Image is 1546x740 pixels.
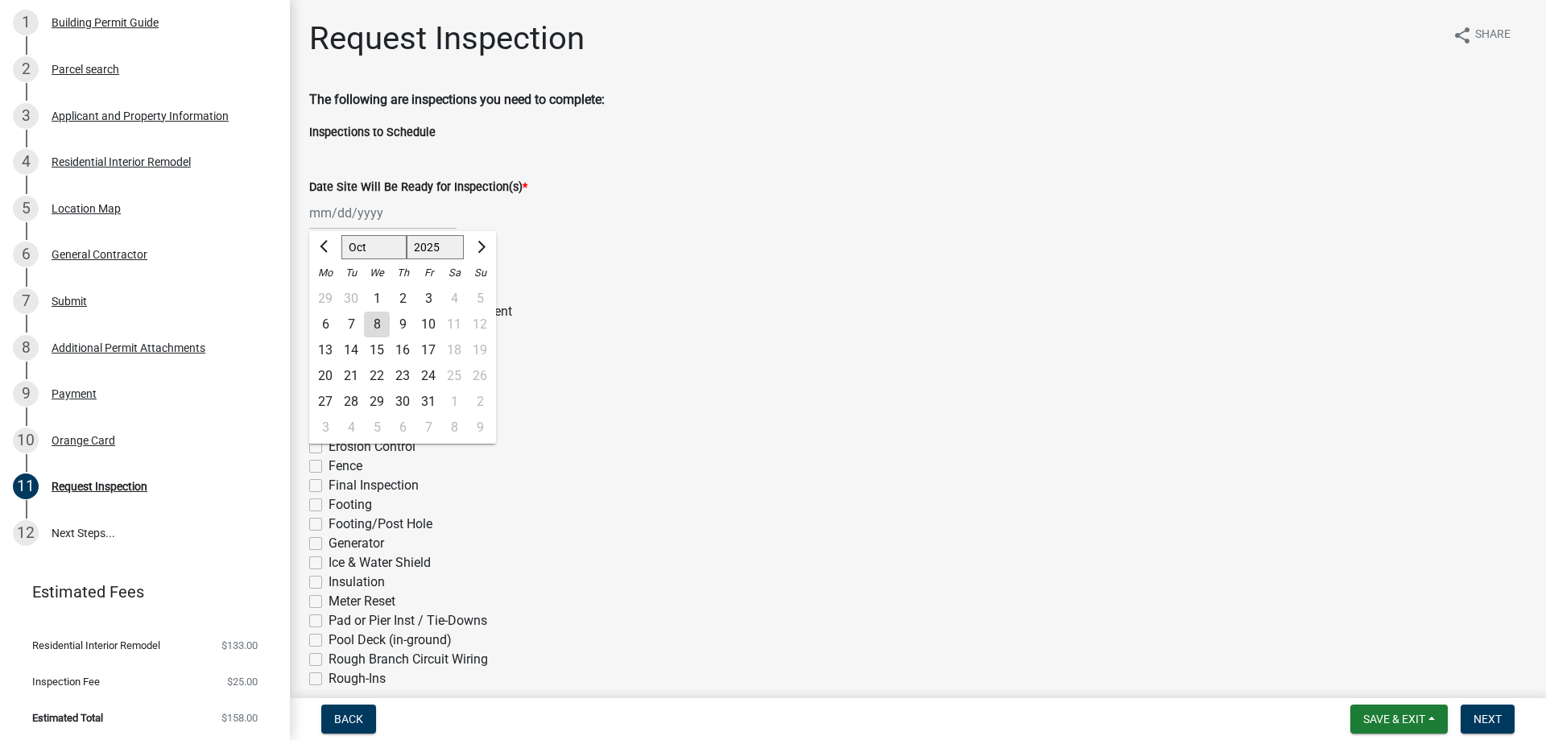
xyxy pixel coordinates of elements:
div: Tu [338,260,364,286]
div: 1 [13,10,39,35]
div: 7 [338,312,364,337]
div: 27 [312,389,338,415]
div: Wednesday, October 22, 2025 [364,363,390,389]
div: Location Map [52,203,121,214]
div: 7 [415,415,441,440]
div: Tuesday, September 30, 2025 [338,286,364,312]
div: 9 [13,381,39,407]
button: shareShare [1440,19,1523,51]
div: Sa [441,260,467,286]
div: Request Inspection [52,481,147,492]
div: We [364,260,390,286]
div: Monday, September 29, 2025 [312,286,338,312]
button: Back [321,705,376,734]
select: Select year [407,235,465,259]
div: 11 [13,473,39,499]
div: 16 [390,337,415,363]
label: Rough Branch Circuit Wiring [329,650,488,669]
div: Thursday, November 6, 2025 [390,415,415,440]
div: Monday, October 27, 2025 [312,389,338,415]
div: 5 [364,415,390,440]
strong: The following are inspections you need to complete: [309,92,605,107]
label: Erosion Control [329,437,415,457]
div: 30 [390,389,415,415]
label: Footing [329,495,372,515]
div: Wednesday, October 29, 2025 [364,389,390,415]
span: Next [1474,713,1502,726]
div: 24 [415,363,441,389]
div: Tuesday, October 28, 2025 [338,389,364,415]
div: 2 [390,286,415,312]
label: Date Site Will Be Ready for Inspection(s) [309,182,527,193]
label: Ice & Water Shield [329,553,431,573]
div: Tuesday, October 7, 2025 [338,312,364,337]
div: 6 [390,415,415,440]
div: Thursday, October 30, 2025 [390,389,415,415]
div: 7 [13,288,39,314]
div: 2 [13,56,39,82]
span: $133.00 [221,640,258,651]
div: 3 [13,103,39,129]
label: Final Inspection [329,476,419,495]
div: Thursday, October 9, 2025 [390,312,415,337]
label: Pad or Pier Inst / Tie-Downs [329,611,487,630]
div: 21 [338,363,364,389]
div: Building Permit Guide [52,17,159,28]
div: Friday, November 7, 2025 [415,415,441,440]
div: 29 [312,286,338,312]
div: Friday, October 17, 2025 [415,337,441,363]
div: 10 [13,428,39,453]
div: Monday, October 13, 2025 [312,337,338,363]
i: share [1453,26,1472,45]
button: Save & Exit [1350,705,1448,734]
label: Pool Deck (in-ground) [329,630,452,650]
div: Friday, October 31, 2025 [415,389,441,415]
label: Rough-Ins [329,669,386,688]
div: 15 [364,337,390,363]
span: $158.00 [221,713,258,723]
span: Back [334,713,363,726]
div: Su [467,260,493,286]
div: 31 [415,389,441,415]
span: Save & Exit [1363,713,1425,726]
a: Estimated Fees [13,576,264,608]
label: Generator [329,534,384,553]
div: 4 [338,415,364,440]
div: 9 [390,312,415,337]
div: 13 [312,337,338,363]
div: General Contractor [52,249,147,260]
div: Payment [52,388,97,399]
div: 10 [415,312,441,337]
div: Th [390,260,415,286]
div: 29 [364,389,390,415]
input: mm/dd/yyyy [309,196,457,229]
span: Estimated Total [32,713,103,723]
div: 17 [415,337,441,363]
label: Rough-Ins (4 way) [329,688,432,708]
div: Friday, October 10, 2025 [415,312,441,337]
span: Inspection Fee [32,676,100,687]
div: 23 [390,363,415,389]
div: Thursday, October 23, 2025 [390,363,415,389]
div: Wednesday, October 15, 2025 [364,337,390,363]
div: Thursday, October 2, 2025 [390,286,415,312]
label: Insulation [329,573,385,592]
div: 14 [338,337,364,363]
div: Residential Interior Remodel [52,156,191,167]
button: Previous month [316,234,335,260]
div: 3 [312,415,338,440]
div: 5 [13,196,39,221]
div: Monday, November 3, 2025 [312,415,338,440]
div: 4 [13,149,39,175]
div: 3 [415,286,441,312]
div: 12 [13,520,39,546]
div: Friday, October 3, 2025 [415,286,441,312]
div: Tuesday, October 21, 2025 [338,363,364,389]
button: Next month [470,234,490,260]
select: Select month [341,235,407,259]
label: Footing/Post Hole [329,515,432,534]
div: 20 [312,363,338,389]
div: Parcel search [52,64,119,75]
div: Wednesday, October 8, 2025 [364,312,390,337]
div: 1 [364,286,390,312]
